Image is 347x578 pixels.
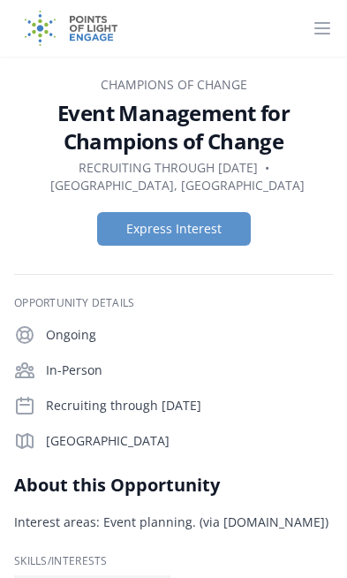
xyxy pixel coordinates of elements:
button: Express Interest [97,212,251,246]
p: [GEOGRAPHIC_DATA] [46,432,333,450]
dd: [GEOGRAPHIC_DATA], [GEOGRAPHIC_DATA] [50,177,305,194]
h2: About this Opportunity [14,473,333,498]
h3: Opportunity Details [14,296,333,310]
h1: Event Management for Champions of Change [14,99,333,156]
p: Ongoing [46,326,333,344]
div: • [265,159,269,177]
p: In-Person [46,361,333,379]
a: Champions of Change [101,76,247,93]
p: Interest areas: Event planning. (via [DOMAIN_NAME]) [14,512,333,533]
dd: Recruiting through [DATE] [79,159,258,177]
h3: Skills/Interests [14,554,333,568]
p: Recruiting through [DATE] [46,397,333,414]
